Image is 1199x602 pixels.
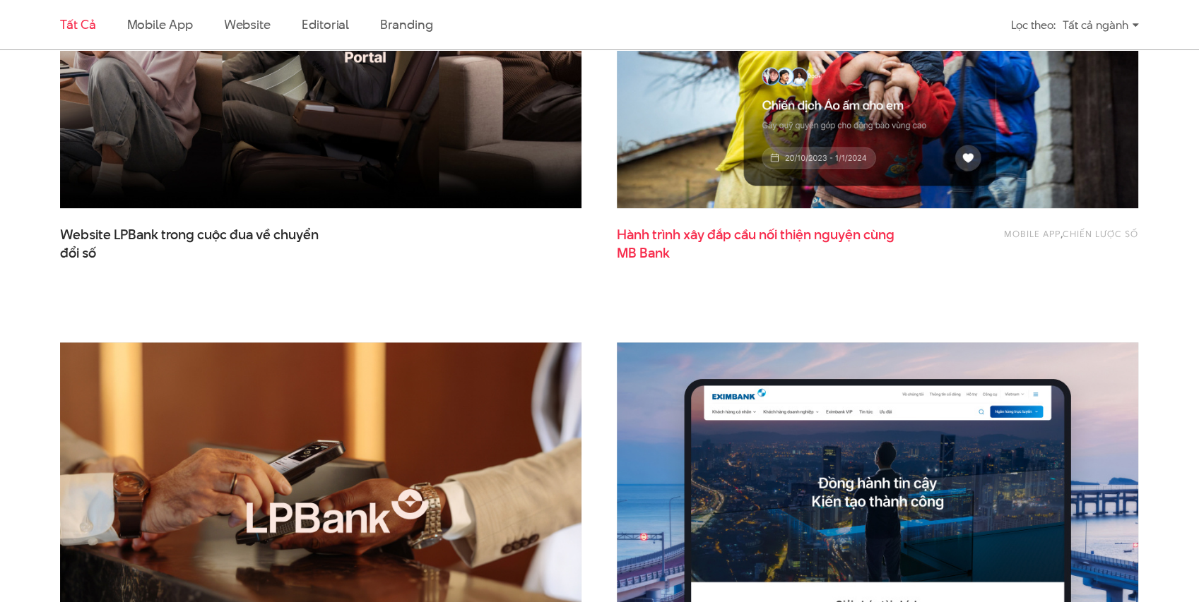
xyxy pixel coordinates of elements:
[60,226,343,261] span: Website LPBank trong cuộc đua về chuyển
[60,226,343,261] a: Website LPBank trong cuộc đua về chuyểnđổi số
[302,16,349,33] a: Editorial
[617,244,670,263] span: MB Bank
[126,16,192,33] a: Mobile app
[224,16,271,33] a: Website
[1063,227,1138,240] a: Chiến lược số
[617,226,899,261] span: Hành trình xây đắp cầu nối thiện nguyện cùng
[1011,13,1056,37] div: Lọc theo:
[380,16,432,33] a: Branding
[60,244,96,263] span: đổi số
[1004,227,1061,240] a: Mobile app
[617,226,899,261] a: Hành trình xây đắp cầu nối thiện nguyện cùngMB Bank
[1063,13,1139,37] div: Tất cả ngành
[60,16,95,33] a: Tất cả
[930,226,1138,254] div: ,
